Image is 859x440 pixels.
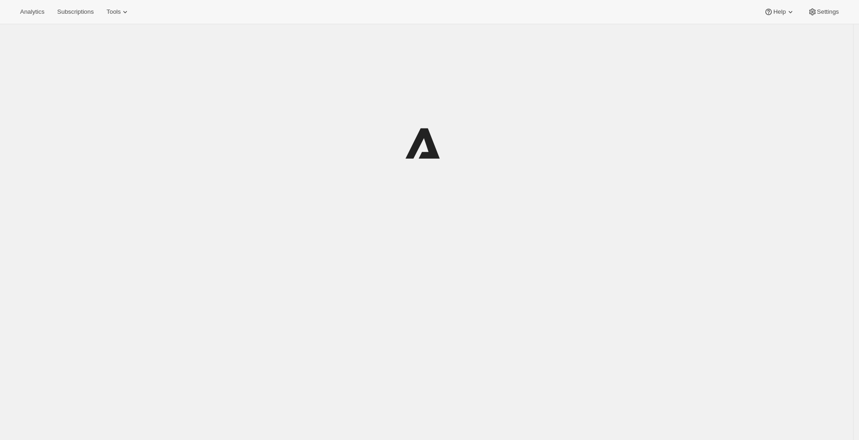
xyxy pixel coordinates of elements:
span: Analytics [20,8,44,16]
button: Analytics [15,5,50,18]
button: Help [759,5,800,18]
button: Settings [802,5,844,18]
span: Settings [817,8,839,16]
button: Subscriptions [52,5,99,18]
span: Tools [106,8,121,16]
span: Subscriptions [57,8,94,16]
span: Help [773,8,785,16]
button: Tools [101,5,135,18]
